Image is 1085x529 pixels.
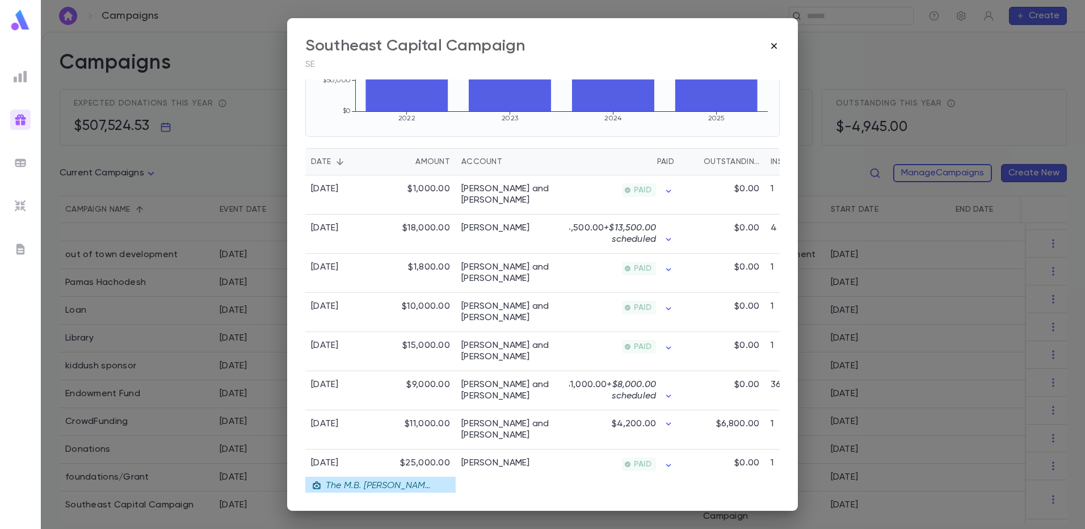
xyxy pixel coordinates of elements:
tspan: $0 [343,107,351,115]
div: $1,000.00 [382,175,456,215]
div: Outstanding [704,148,759,175]
a: [PERSON_NAME] and [PERSON_NAME] [461,262,563,284]
div: 1 [765,175,833,215]
p: $0.00 [734,262,759,273]
p: $6,800.00 [716,418,759,430]
div: Amount [382,148,456,175]
p: 36 [771,379,781,391]
span: PAID [629,303,656,312]
div: Date [305,148,382,175]
div: [DATE] [311,301,339,312]
img: reports_grey.c525e4749d1bce6a11f5fe2a8de1b229.svg [14,70,27,83]
button: Sort [686,153,704,171]
p: 4 [771,222,777,234]
p: The M.B. [PERSON_NAME] Foundation [326,480,434,492]
div: $10,000.00 [382,293,456,332]
a: [PERSON_NAME] and [PERSON_NAME] [461,183,563,206]
img: batches_grey.339ca447c9d9533ef1741baa751efc33.svg [14,156,27,170]
div: $15,000.00 [382,332,456,371]
div: [DATE] [311,379,339,391]
div: Outstanding [680,148,765,175]
div: Paid [569,148,680,175]
p: $0.00 [734,457,759,469]
span: + $13,500.00 scheduled [604,224,656,244]
p: SE [305,59,780,70]
span: PAID [629,264,656,273]
p: $0.00 [734,301,759,312]
div: Installments [765,148,833,175]
a: [PERSON_NAME] and [PERSON_NAME] [461,301,563,324]
a: [PERSON_NAME] and [PERSON_NAME] [461,340,563,363]
div: $1,800.00 [382,254,456,293]
tspan: 2025 [708,115,725,122]
div: [DATE] [311,340,339,351]
div: $11,000.00 [382,410,456,450]
div: [DATE] [311,183,339,195]
p: $4,500.00 [560,222,656,245]
div: [DATE] [311,222,339,234]
div: Date [311,148,331,175]
span: PAID [629,342,656,351]
div: 1 [765,293,833,332]
p: $4,200.00 [612,418,656,430]
img: campaigns_gradient.17ab1fa96dd0f67c2e976ce0b3818124.svg [14,113,27,127]
tspan: 2024 [604,115,621,122]
a: [PERSON_NAME] and [PERSON_NAME] [461,418,563,441]
tspan: 2023 [502,115,518,122]
p: $1,000.00 [565,379,656,402]
div: [DATE] [311,418,339,430]
div: Amount [415,148,450,175]
button: Sort [502,153,520,171]
a: [PERSON_NAME] [461,222,530,234]
p: $0.00 [734,222,759,234]
img: letters_grey.7941b92b52307dd3b8a917253454ce1c.svg [14,242,27,256]
div: $9,000.00 [382,371,456,410]
button: Sort [331,153,349,171]
tspan: $50,000 [323,77,351,84]
img: logo [9,9,32,31]
div: [DATE] [311,457,430,469]
div: [DATE] [311,262,339,273]
div: 1 [765,254,833,293]
span: + $8,000.00 scheduled [607,380,656,401]
button: Sort [397,153,415,171]
span: PAID [629,186,656,195]
tspan: 2022 [398,115,415,122]
div: 1 [765,450,833,496]
div: Southeast Capital Campaign [305,36,525,56]
a: [PERSON_NAME] and [PERSON_NAME] [461,379,563,402]
button: Sort [639,153,657,171]
p: $0.00 [734,379,759,391]
div: Paid [657,148,674,175]
div: Installments [771,148,809,175]
div: Account [461,148,502,175]
div: 1 [765,332,833,371]
span: PAID [629,460,656,469]
div: Account [456,148,569,175]
p: $0.00 [734,183,759,195]
div: 1 [765,410,833,450]
a: [PERSON_NAME] [461,457,530,469]
div: $18,000.00 [382,215,456,254]
img: imports_grey.530a8a0e642e233f2baf0ef88e8c9fcb.svg [14,199,27,213]
p: $0.00 [734,340,759,351]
